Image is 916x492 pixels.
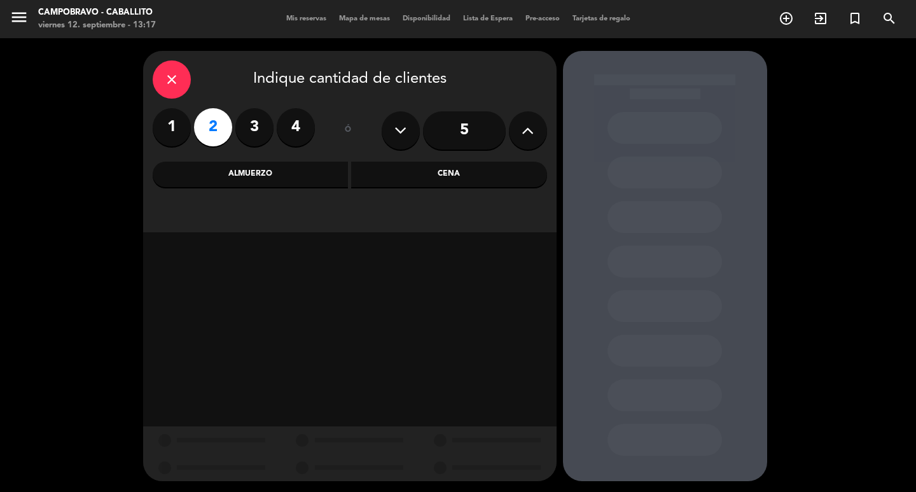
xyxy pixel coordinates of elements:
[38,19,156,32] div: viernes 12. septiembre - 13:17
[10,8,29,27] i: menu
[235,108,274,146] label: 3
[519,15,566,22] span: Pre-acceso
[813,11,828,26] i: exit_to_app
[351,162,547,187] div: Cena
[153,60,547,99] div: Indique cantidad de clientes
[153,108,191,146] label: 1
[333,15,396,22] span: Mapa de mesas
[194,108,232,146] label: 2
[847,11,863,26] i: turned_in_not
[280,15,333,22] span: Mis reservas
[277,108,315,146] label: 4
[566,15,637,22] span: Tarjetas de regalo
[164,72,179,87] i: close
[396,15,457,22] span: Disponibilidad
[779,11,794,26] i: add_circle_outline
[882,11,897,26] i: search
[153,162,349,187] div: Almuerzo
[457,15,519,22] span: Lista de Espera
[328,108,369,153] div: ó
[38,6,156,19] div: Campobravo - caballito
[10,8,29,31] button: menu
